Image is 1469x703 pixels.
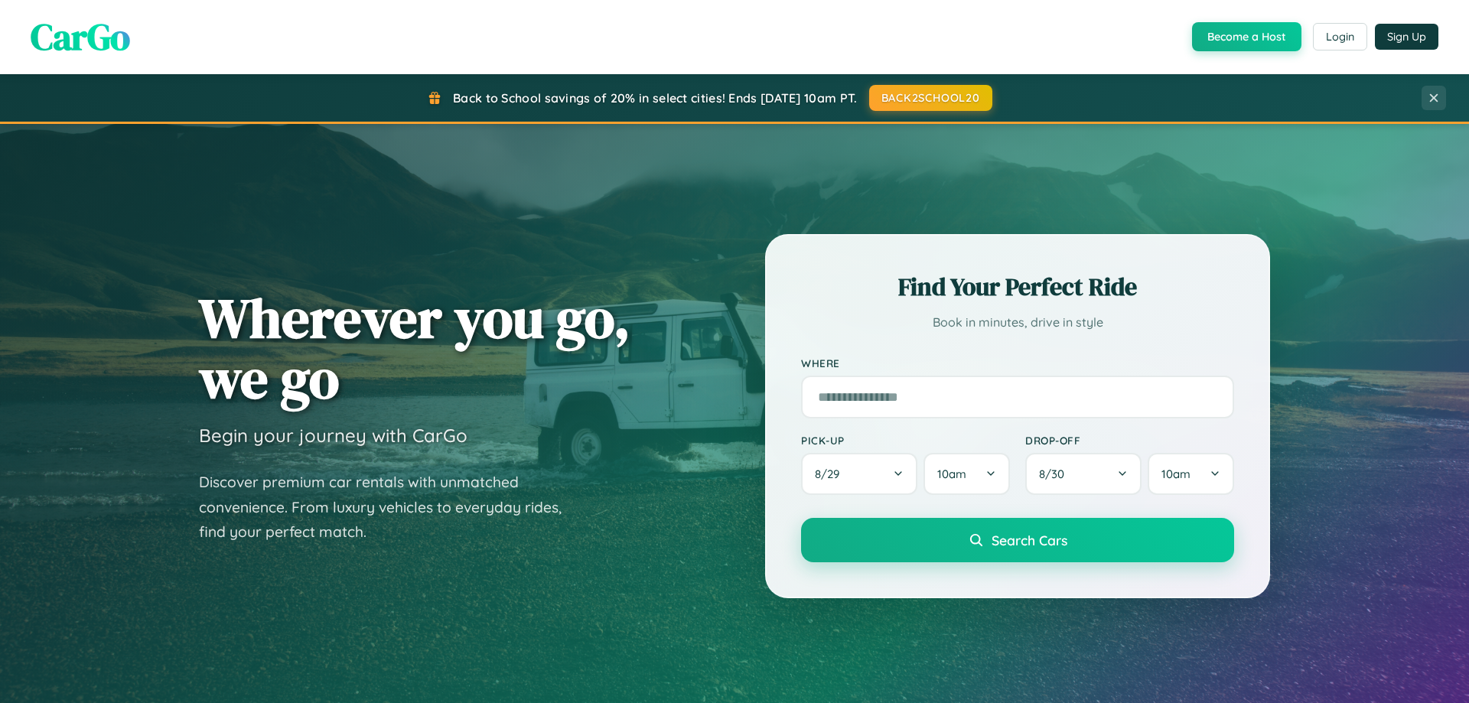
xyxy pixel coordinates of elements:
button: Login [1313,23,1367,50]
span: 8 / 29 [815,467,847,481]
h3: Begin your journey with CarGo [199,424,467,447]
span: 10am [937,467,966,481]
span: 8 / 30 [1039,467,1072,481]
button: Sign Up [1375,24,1438,50]
p: Book in minutes, drive in style [801,311,1234,334]
span: Back to School savings of 20% in select cities! Ends [DATE] 10am PT. [453,90,857,106]
h2: Find Your Perfect Ride [801,270,1234,304]
h1: Wherever you go, we go [199,288,630,408]
button: 10am [923,453,1010,495]
button: BACK2SCHOOL20 [869,85,992,111]
button: Become a Host [1192,22,1301,51]
label: Pick-up [801,434,1010,447]
label: Drop-off [1025,434,1234,447]
button: 8/29 [801,453,917,495]
button: 8/30 [1025,453,1142,495]
button: 10am [1148,453,1234,495]
button: Search Cars [801,518,1234,562]
span: CarGo [31,11,130,62]
label: Where [801,356,1234,369]
p: Discover premium car rentals with unmatched convenience. From luxury vehicles to everyday rides, ... [199,470,581,545]
span: 10am [1161,467,1191,481]
span: Search Cars [992,532,1067,548]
